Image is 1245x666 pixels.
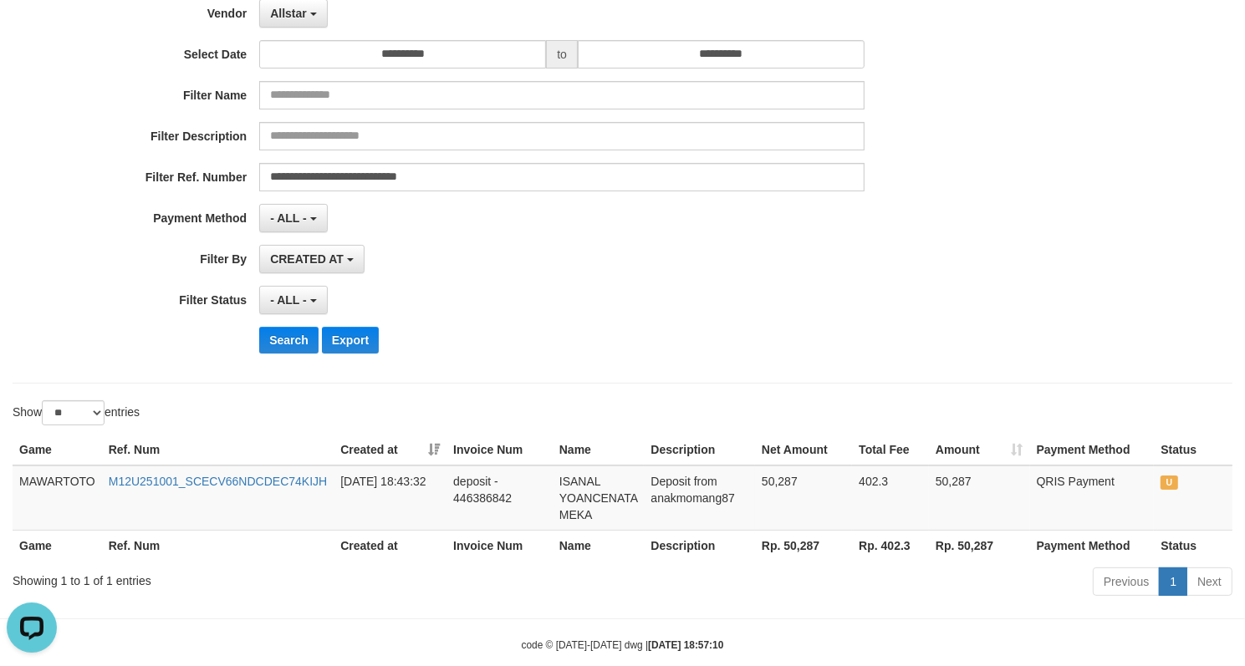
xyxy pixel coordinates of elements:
[852,530,929,561] th: Rp. 402.3
[1159,567,1187,596] a: 1
[1030,465,1155,531] td: QRIS Payment
[259,245,365,273] button: CREATED AT
[270,293,307,307] span: - ALL -
[522,639,724,651] small: code © [DATE]-[DATE] dwg |
[755,530,852,561] th: Rp. 50,287
[270,7,307,20] span: Allstar
[13,530,102,561] th: Game
[259,286,327,314] button: - ALL -
[1186,567,1232,596] a: Next
[13,465,102,531] td: MAWARTOTO
[755,465,852,531] td: 50,287
[259,327,319,353] button: Search
[102,530,334,561] th: Ref. Num
[553,435,645,465] th: Name
[446,530,553,561] th: Invoice Num
[13,400,140,425] label: Show entries
[446,465,553,531] td: deposit - 446386842
[755,435,852,465] th: Net Amount
[13,435,102,465] th: Game
[1154,530,1232,561] th: Status
[929,530,1030,561] th: Rp. 50,287
[7,7,57,57] button: Open LiveChat chat widget
[852,465,929,531] td: 402.3
[644,465,755,531] td: Deposit from anakmomang87
[1154,435,1232,465] th: Status
[644,435,755,465] th: Description
[553,530,645,561] th: Name
[13,566,506,589] div: Showing 1 to 1 of 1 entries
[446,435,553,465] th: Invoice Num
[644,530,755,561] th: Description
[553,465,645,531] td: ISANAL YOANCENATA MEKA
[852,435,929,465] th: Total Fee
[42,400,105,425] select: Showentries
[270,252,344,266] span: CREATED AT
[334,530,446,561] th: Created at
[1161,475,1177,490] span: UNPAID
[1030,435,1155,465] th: Payment Method
[1030,530,1155,561] th: Payment Method
[929,465,1030,531] td: 50,287
[1093,567,1160,596] a: Previous
[334,435,446,465] th: Created at: activate to sort column ascending
[334,465,446,531] td: [DATE] 18:43:32
[109,475,327,488] a: M12U251001_SCECV66NDCDEC74KIJH
[929,435,1030,465] th: Amount: activate to sort column ascending
[270,211,307,225] span: - ALL -
[546,40,578,69] span: to
[322,327,379,353] button: Export
[648,639,723,651] strong: [DATE] 18:57:10
[259,204,327,232] button: - ALL -
[102,435,334,465] th: Ref. Num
